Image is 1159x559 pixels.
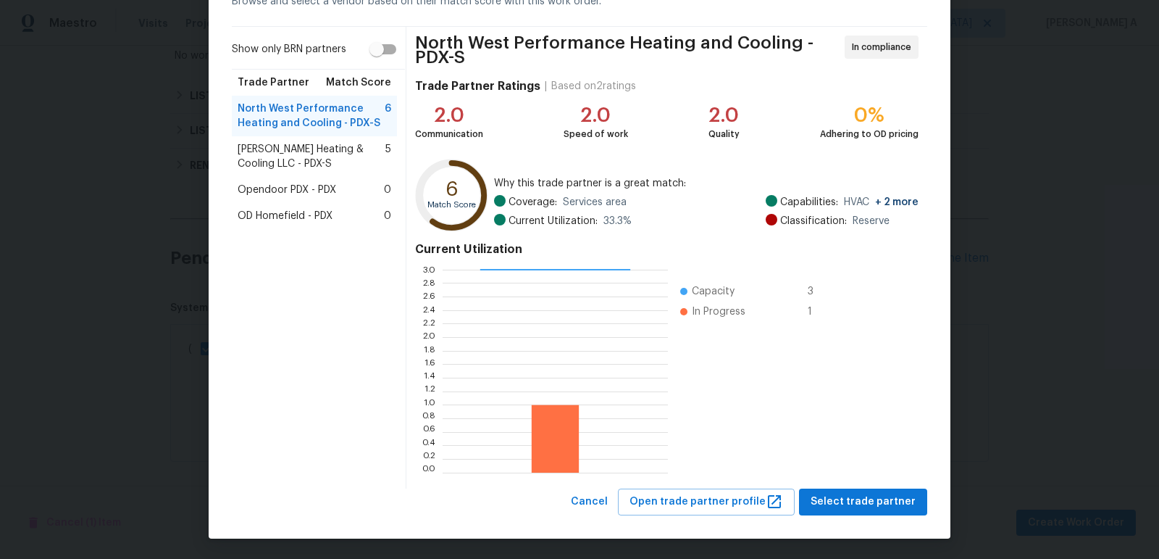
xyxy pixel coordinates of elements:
span: North West Performance Heating and Cooling - PDX-S [238,102,385,131]
span: 33.3 % [603,214,632,228]
div: 0% [820,108,919,123]
div: Adhering to OD pricing [820,127,919,141]
button: Select trade partner [799,489,927,515]
span: Capacity [692,284,735,299]
span: Select trade partner [811,493,916,511]
span: Match Score [326,75,391,90]
span: Open trade partner profile [629,493,783,511]
div: 2.0 [564,108,628,123]
span: OD Homefield - PDX [238,209,332,223]
span: Current Utilization: [509,214,598,228]
span: [PERSON_NAME] Heating & Cooling LLC - PDX-S [238,142,385,171]
text: 1.4 [424,373,435,382]
span: HVAC [844,195,919,210]
text: 1.2 [424,387,435,396]
text: 1.6 [424,360,435,368]
text: 2.2 [423,319,435,328]
span: + 2 more [875,197,919,207]
text: 3.0 [422,265,435,274]
span: Coverage: [509,195,557,210]
span: Why this trade partner is a great match: [494,176,919,191]
text: 2.0 [422,333,435,341]
div: 2.0 [708,108,740,123]
text: 1.8 [424,347,435,355]
span: Opendoor PDX - PDX [238,183,336,197]
span: 0 [384,183,391,197]
span: 5 [385,142,391,171]
span: Services area [563,195,627,210]
div: Based on 2 ratings [551,79,636,94]
span: Capabilities: [780,195,838,210]
text: 0.6 [422,428,435,436]
text: 0.8 [422,414,435,423]
span: In compliance [852,40,917,54]
div: | [540,79,551,94]
span: 3 [808,284,831,299]
text: 0.0 [422,468,435,477]
text: 2.8 [422,278,435,287]
div: Quality [708,127,740,141]
h4: Current Utilization [415,242,919,257]
text: 1.0 [424,400,435,409]
text: 2.6 [423,292,435,301]
button: Open trade partner profile [618,489,795,515]
span: Classification: [780,214,847,228]
span: Cancel [571,493,608,511]
span: In Progress [692,305,745,319]
div: Speed of work [564,127,628,141]
span: Show only BRN partners [232,42,346,57]
h4: Trade Partner Ratings [415,79,540,94]
span: 0 [384,209,391,223]
span: 6 [385,102,391,131]
span: North West Performance Heating and Cooling - PDX-S [415,36,840,65]
div: Communication [415,127,483,141]
text: 2.4 [422,306,435,315]
span: Trade Partner [238,75,309,90]
text: 0.4 [422,441,435,450]
text: 6 [445,179,459,199]
span: 1 [808,305,831,319]
text: Match Score [427,201,476,209]
text: 0.2 [422,455,435,463]
button: Cancel [565,489,614,515]
span: Reserve [853,214,890,228]
div: 2.0 [415,108,483,123]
